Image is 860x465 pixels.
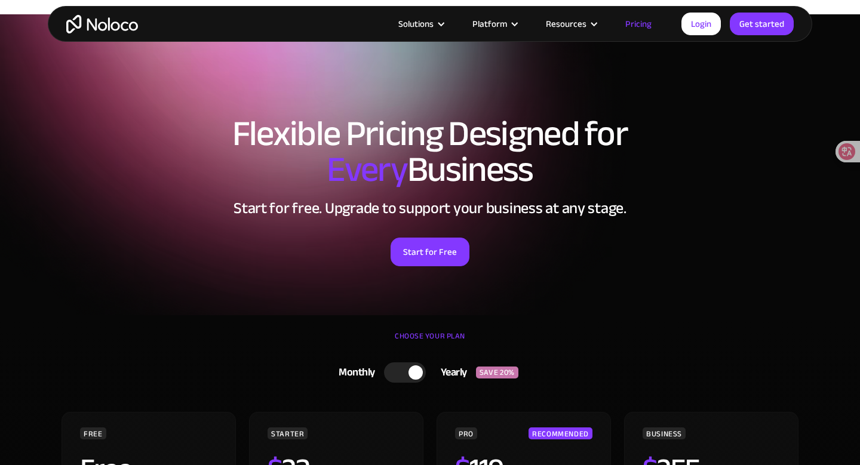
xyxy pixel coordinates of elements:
a: Pricing [610,16,666,32]
div: Platform [472,16,507,32]
div: SAVE 20% [476,367,518,378]
div: CHOOSE YOUR PLAN [60,327,800,357]
span: Every [327,136,407,203]
div: FREE [80,427,106,439]
div: Yearly [426,364,476,381]
div: Solutions [398,16,434,32]
div: PRO [455,427,477,439]
a: home [66,15,138,33]
div: STARTER [268,427,308,439]
div: Solutions [383,16,457,32]
div: Platform [457,16,531,32]
a: Login [681,13,721,35]
div: Monthly [324,364,384,381]
div: Resources [531,16,610,32]
h1: Flexible Pricing Designed for Business [60,116,800,187]
div: RECOMMENDED [529,427,592,439]
div: BUSINESS [643,427,686,439]
a: Get started [730,13,794,35]
a: Start for Free [391,238,469,266]
h2: Start for free. Upgrade to support your business at any stage. [60,199,800,217]
div: Resources [546,16,586,32]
